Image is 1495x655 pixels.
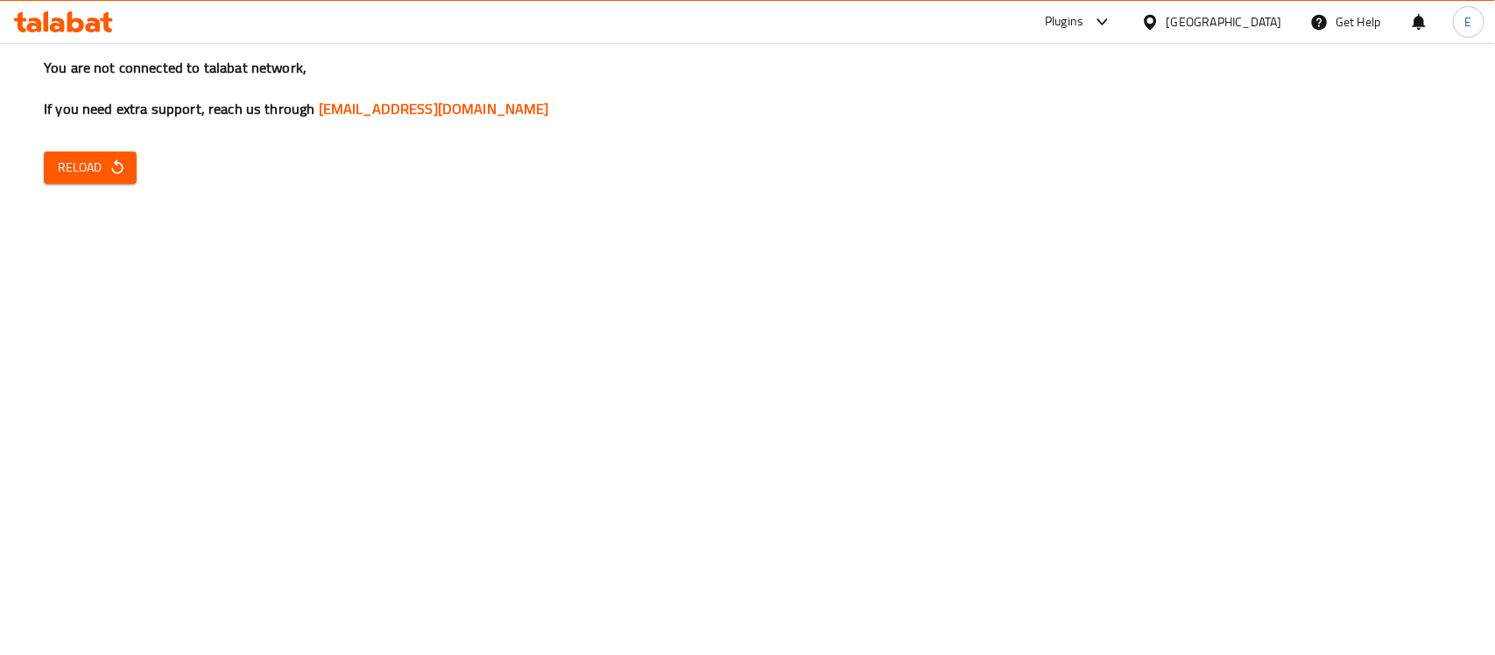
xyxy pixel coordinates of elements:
[1167,12,1282,32] div: [GEOGRAPHIC_DATA]
[319,95,549,122] a: [EMAIL_ADDRESS][DOMAIN_NAME]
[44,151,137,184] button: Reload
[1045,11,1083,32] div: Plugins
[44,58,1451,119] h3: You are not connected to talabat network, If you need extra support, reach us through
[58,157,123,179] span: Reload
[1465,12,1472,32] span: E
